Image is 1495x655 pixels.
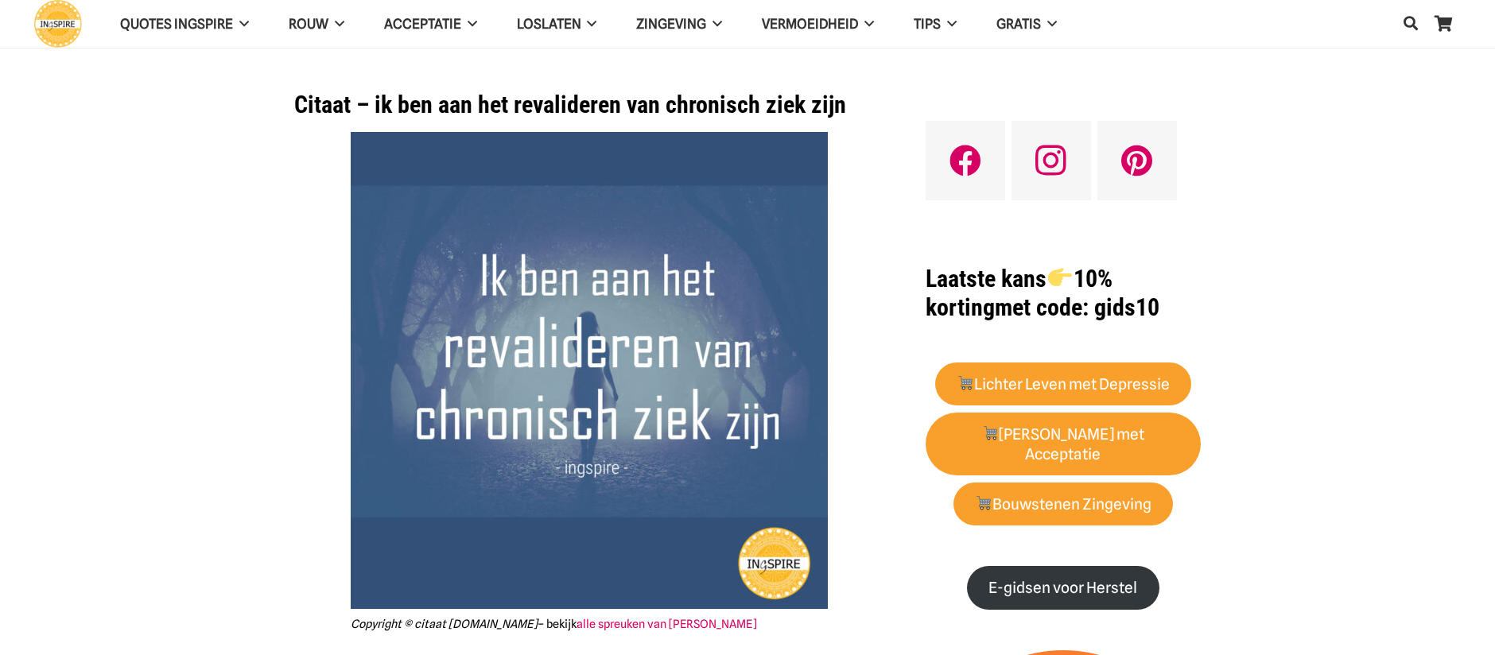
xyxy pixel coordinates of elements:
[996,16,1041,32] span: GRATIS
[894,4,977,45] a: TIPS
[616,4,742,45] a: Zingeving
[269,4,364,45] a: ROUW
[351,617,538,630] em: Copyright © citaat [DOMAIN_NAME]
[351,614,828,634] figcaption: – bekijk
[294,91,885,119] h1: Citaat – ik ben aan het revalideren van chronisch ziek zijn
[636,16,706,32] span: Zingeving
[953,483,1174,526] a: 🛒Bouwstenen Zingeving
[926,265,1113,321] strong: Laatste kans 10% korting
[935,362,1192,406] a: 🛒Lichter Leven met Depressie
[289,16,328,32] span: ROUW
[914,16,941,32] span: TIPS
[982,425,1145,463] strong: [PERSON_NAME] met Acceptatie
[957,375,1170,393] strong: Lichter Leven met Depressie
[120,16,233,32] span: QUOTES INGSPIRE
[497,4,617,45] a: Loslaten
[988,579,1137,597] strong: E-gidsen voor Herstel
[967,566,1159,610] a: E-gidsen voor Herstel
[983,425,998,440] img: 🛒
[1395,5,1427,43] a: Zoeken
[577,617,757,630] a: alle spreuken van [PERSON_NAME]
[742,4,894,45] a: VERMOEIDHEID
[1012,121,1091,200] a: Instagram
[100,4,269,45] a: QUOTES INGSPIRE
[351,132,828,609] img: Spreuk over Chronische Ziekte - ik ben aan het revalideren van chronisch ziek zijn - Citaat Ingspire
[957,375,973,390] img: 🛒
[762,16,858,32] span: VERMOEIDHEID
[926,121,1005,200] a: Facebook
[1048,265,1072,289] img: 👉
[976,495,991,510] img: 🛒
[926,413,1201,476] a: 🛒[PERSON_NAME] met Acceptatie
[1097,121,1177,200] a: Pinterest
[384,16,461,32] span: Acceptatie
[926,265,1201,322] h1: met code: gids10
[975,495,1151,514] strong: Bouwstenen Zingeving
[364,4,497,45] a: Acceptatie
[517,16,581,32] span: Loslaten
[977,4,1077,45] a: GRATIS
